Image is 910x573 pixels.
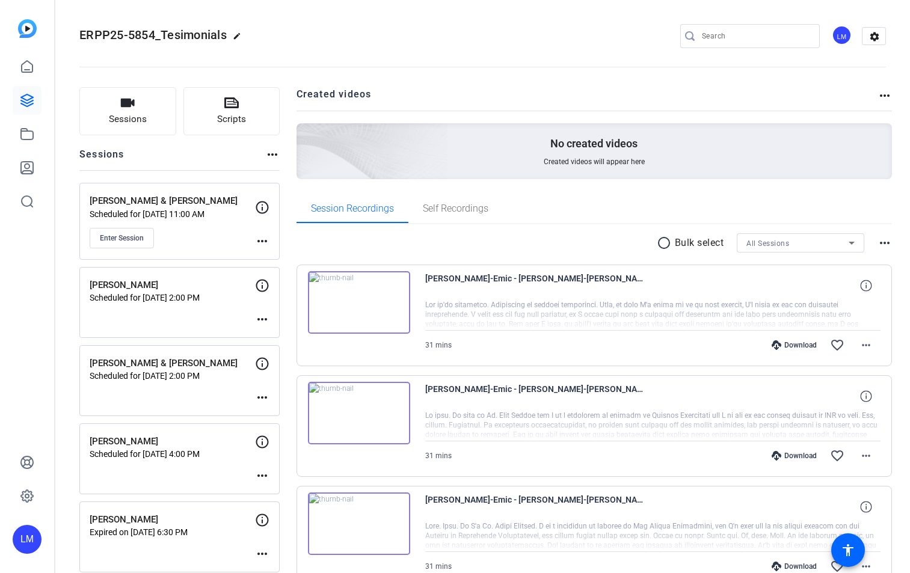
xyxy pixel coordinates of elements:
span: 31 mins [425,562,452,571]
img: blue-gradient.svg [18,19,37,38]
mat-icon: more_horiz [255,468,269,483]
span: Scripts [217,112,246,126]
span: Sessions [109,112,147,126]
span: 31 mins [425,452,452,460]
ngx-avatar: Louise MacLeod [832,25,853,46]
p: Scheduled for [DATE] 2:00 PM [90,371,255,381]
img: thumb-nail [308,492,410,555]
p: No created videos [550,136,638,151]
button: Enter Session [90,228,154,248]
span: All Sessions [746,239,789,248]
span: [PERSON_NAME]-Emic - [PERSON_NAME]-[PERSON_NAME]-Emic-2025-08-27-16-02-28-931-1 [425,382,648,411]
p: Scheduled for [DATE] 4:00 PM [90,449,255,459]
div: Download [766,340,823,350]
p: Scheduled for [DATE] 11:00 AM [90,209,255,219]
mat-icon: radio_button_unchecked [657,236,675,250]
h2: Created videos [297,87,878,111]
p: [PERSON_NAME] [90,435,255,449]
p: Expired on [DATE] 6:30 PM [90,527,255,537]
p: [PERSON_NAME] & [PERSON_NAME] [90,194,255,208]
p: [PERSON_NAME] [90,513,255,527]
mat-icon: edit [233,32,247,46]
img: thumb-nail [308,271,410,334]
mat-icon: favorite_border [830,338,844,352]
span: ERPP25-5854_Tesimonials [79,28,227,42]
mat-icon: settings [862,28,887,46]
span: [PERSON_NAME]-Emic - [PERSON_NAME]-[PERSON_NAME]-2025-08-27-16-02-28-931-0 [425,492,648,521]
mat-icon: more_horiz [859,449,873,463]
mat-icon: accessibility [841,543,855,557]
div: LM [13,525,42,554]
div: Download [766,562,823,571]
h2: Sessions [79,147,125,170]
mat-icon: more_horiz [859,338,873,352]
div: Download [766,451,823,461]
mat-icon: more_horiz [255,234,269,248]
p: Bulk select [675,236,724,250]
mat-icon: more_horiz [878,88,892,103]
span: [PERSON_NAME]-Emic - [PERSON_NAME]-[PERSON_NAME]-2025-08-27-16-02-28-931-2 [425,271,648,300]
input: Search [702,29,810,43]
mat-icon: favorite_border [830,449,844,463]
p: [PERSON_NAME] [90,278,255,292]
mat-icon: more_horiz [255,547,269,561]
img: thumb-nail [308,382,410,444]
span: 31 mins [425,341,452,349]
p: [PERSON_NAME] & [PERSON_NAME] [90,357,255,370]
div: LM [832,25,852,45]
mat-icon: more_horiz [255,312,269,326]
img: Creted videos background [162,4,449,265]
span: Enter Session [100,233,144,243]
span: Self Recordings [423,204,488,213]
button: Scripts [183,87,280,135]
p: Scheduled for [DATE] 2:00 PM [90,293,255,302]
mat-icon: more_horiz [255,390,269,405]
span: Session Recordings [311,204,394,213]
mat-icon: more_horiz [878,236,892,250]
span: Created videos will appear here [544,157,645,167]
mat-icon: more_horiz [265,147,280,162]
button: Sessions [79,87,176,135]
